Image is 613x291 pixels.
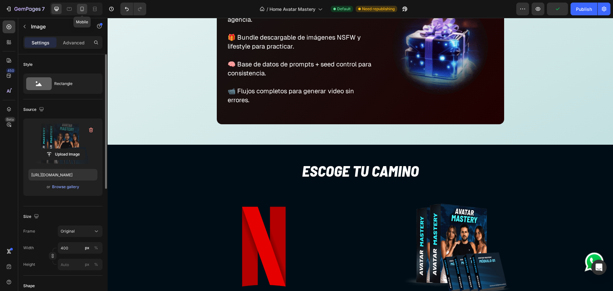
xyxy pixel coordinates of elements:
[96,179,216,279] img: gempages_570357700764894432-13b6db7f-1e1b-4eb3-9266-c007a6134b24.png
[32,39,49,46] p: Settings
[63,39,85,46] p: Advanced
[61,228,75,234] span: Original
[94,245,98,251] div: %
[23,245,34,251] label: Width
[6,68,15,73] div: 450
[362,6,395,12] span: Need republishing
[61,142,444,163] h2: Escoge tu Camino
[108,18,613,291] iframe: Design area
[571,3,597,15] button: Publish
[52,184,79,190] div: Browse gallery
[83,244,91,252] button: %
[28,169,97,180] input: https://example.com/image.jpg
[23,105,45,114] div: Source
[23,212,40,221] div: Size
[285,179,413,278] img: gempages_570357700764894432-127d0909-b1ab-45d8-b961-1e22b6729b2a.png
[23,283,35,289] div: Shape
[85,245,89,251] div: px
[23,262,35,267] label: Height
[58,242,102,254] input: px%
[120,60,269,87] p: 📹 Flujos completos para generar video sin errores.
[337,6,351,12] span: Default
[58,226,102,237] button: Original
[31,23,85,30] p: Image
[94,262,98,267] div: %
[42,5,45,13] p: 7
[269,6,315,12] span: Home Avatar Mastery
[576,6,592,12] div: Publish
[92,244,100,252] button: px
[92,261,100,268] button: px
[47,183,50,191] span: or
[3,3,48,15] button: 7
[23,228,35,234] label: Frame
[52,184,79,190] button: Browse gallery
[267,6,268,12] span: /
[41,149,85,160] button: Upload Image
[83,261,91,268] button: %
[23,62,33,67] div: Style
[5,117,15,122] div: Beta
[120,3,146,15] div: Undo/Redo
[58,259,102,270] input: px%
[54,76,93,91] div: Rectangle
[120,33,269,60] p: 🧠 Base de datos de prompts + seed control para consistencia.
[85,262,89,267] div: px
[591,260,607,275] div: Open Intercom Messenger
